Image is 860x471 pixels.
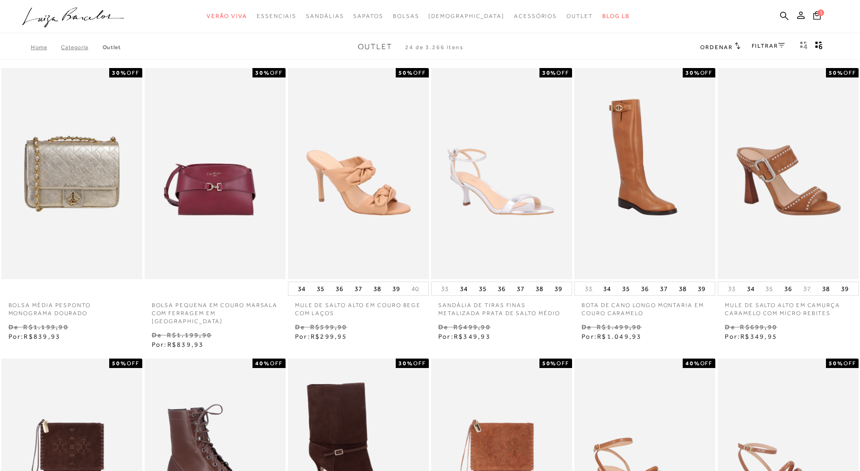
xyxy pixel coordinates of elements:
a: Bolsa média pesponto monograma dourado Bolsa média pesponto monograma dourado [2,69,141,278]
span: Por: [9,333,61,340]
span: OFF [843,360,856,367]
button: 36 [495,282,508,295]
span: Outlet [358,43,392,51]
button: 33 [582,284,595,293]
span: Outlet [566,13,593,19]
button: 34 [744,282,757,295]
small: De [725,323,735,331]
span: OFF [413,360,426,367]
span: OFF [843,69,856,76]
strong: 50% [829,360,843,367]
img: SANDÁLIA DE TIRAS FINAS METALIZADA PRATA DE SALTO MÉDIO [432,69,571,278]
a: SANDÁLIA DE TIRAS FINAS METALIZADA PRATA DE SALTO MÉDIO SANDÁLIA DE TIRAS FINAS METALIZADA PRATA ... [432,69,571,278]
a: categoryNavScreenReaderText [514,8,557,25]
span: Sapatos [353,13,383,19]
a: MULE DE SALTO ALTO EM COURO BEGE COM LAÇOS [288,296,429,317]
span: R$839,93 [24,333,61,340]
small: De [152,331,162,339]
a: BLOG LB [602,8,630,25]
a: MULE DE SALTO ALTO EM CAMURÇA CARAMELO COM MICRO REBITES [718,296,859,317]
a: categoryNavScreenReaderText [306,8,344,25]
span: OFF [413,69,426,76]
span: R$299,95 [311,333,347,340]
small: R$1.199,90 [167,331,212,339]
a: noSubCategoriesText [428,8,504,25]
a: FILTRAR [752,43,785,49]
span: OFF [270,360,283,367]
button: 38 [371,282,384,295]
span: Verão Viva [207,13,247,19]
button: 34 [457,282,470,295]
span: BLOG LB [602,13,630,19]
a: Outlet [103,44,121,51]
strong: 30% [399,360,413,367]
a: categoryNavScreenReaderText [257,8,296,25]
a: SANDÁLIA DE TIRAS FINAS METALIZADA PRATA DE SALTO MÉDIO [431,296,572,317]
small: R$1.199,90 [23,323,68,331]
a: categoryNavScreenReaderText [393,8,419,25]
span: Acessórios [514,13,557,19]
a: categoryNavScreenReaderText [207,8,247,25]
span: 24 de 3.266 itens [405,44,464,51]
strong: 30% [255,69,270,76]
span: R$839,93 [167,341,204,348]
button: 38 [819,282,833,295]
button: 39 [838,282,851,295]
a: categoryNavScreenReaderText [353,8,383,25]
span: OFF [700,69,713,76]
button: 35 [763,284,776,293]
a: categoryNavScreenReaderText [566,8,593,25]
small: R$699,90 [740,323,777,331]
span: Essenciais [257,13,296,19]
span: Por: [582,333,642,340]
strong: 30% [542,69,557,76]
a: Home [31,44,61,51]
img: BOLSA PEQUENA EM COURO MARSALA COM FERRAGEM EM GANCHO [146,69,285,278]
button: gridText6Desc [812,41,825,53]
button: 35 [619,282,633,295]
small: De [438,323,448,331]
a: BOTA DE CANO LONGO MONTARIA EM COURO CARAMELO BOTA DE CANO LONGO MONTARIA EM COURO CARAMELO [575,69,714,278]
strong: 40% [255,360,270,367]
span: OFF [556,360,569,367]
span: Por: [438,333,491,340]
img: MULE DE SALTO ALTO EM COURO BEGE COM LAÇOS [289,69,428,278]
small: De [582,323,591,331]
span: R$349,95 [740,333,777,340]
small: De [295,323,305,331]
a: BOLSA PEQUENA EM COURO MARSALA COM FERRAGEM EM [GEOGRAPHIC_DATA] [145,296,286,325]
img: MULE DE SALTO ALTO EM CAMURÇA CARAMELO COM MICRO REBITES [719,69,858,278]
span: R$1.049,93 [597,333,642,340]
span: OFF [270,69,283,76]
span: Por: [295,333,347,340]
a: Bolsa média pesponto monograma dourado [1,296,142,317]
span: Ordenar [700,44,732,51]
button: 34 [295,282,308,295]
button: 37 [352,282,365,295]
button: 33 [438,284,452,293]
button: 37 [657,282,670,295]
button: 38 [533,282,546,295]
span: Por: [152,341,204,348]
button: 39 [695,282,708,295]
img: BOTA DE CANO LONGO MONTARIA EM COURO CARAMELO [575,69,714,278]
a: BOTA DE CANO LONGO MONTARIA EM COURO CARAMELO [574,296,715,317]
span: OFF [127,360,139,367]
button: 38 [676,282,689,295]
strong: 30% [686,69,700,76]
button: 35 [476,282,489,295]
button: Mostrar 4 produtos por linha [797,41,810,53]
span: Sandálias [306,13,344,19]
small: De [9,323,18,331]
a: BOLSA PEQUENA EM COURO MARSALA COM FERRAGEM EM GANCHO BOLSA PEQUENA EM COURO MARSALA COM FERRAGEM... [146,69,285,278]
strong: 50% [399,69,413,76]
button: 39 [552,282,565,295]
button: 40 [408,284,422,293]
span: Bolsas [393,13,419,19]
